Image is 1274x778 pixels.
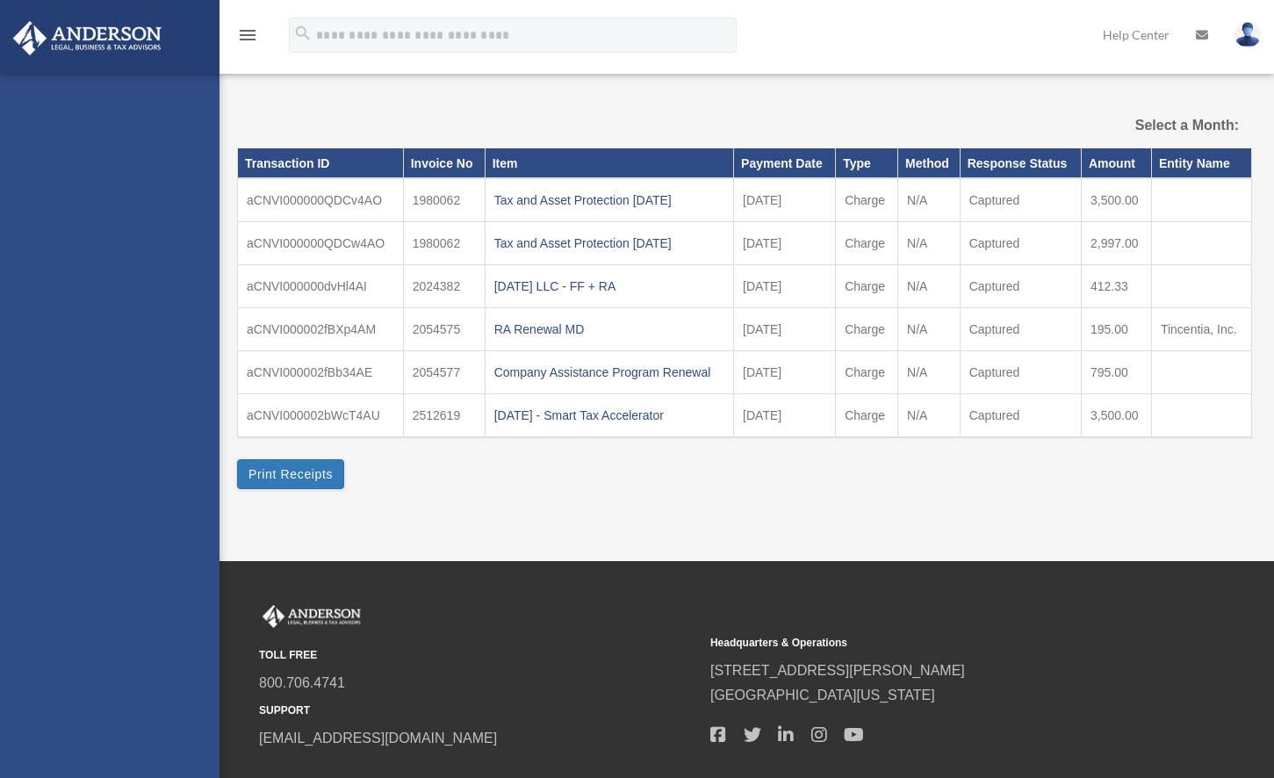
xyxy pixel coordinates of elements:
th: Response Status [960,148,1081,178]
td: aCNVI000000QDCw4AO [238,222,404,265]
td: N/A [898,394,961,438]
div: Company Assistance Program Renewal [494,360,724,385]
td: 2512619 [403,394,485,438]
td: Captured [960,265,1081,308]
a: [STREET_ADDRESS][PERSON_NAME] [710,663,965,678]
td: N/A [898,265,961,308]
td: Charge [836,222,898,265]
div: Tax and Asset Protection [DATE] [494,231,724,256]
th: Payment Date [734,148,836,178]
td: [DATE] [734,222,836,265]
td: Charge [836,351,898,394]
th: Item [485,148,733,178]
button: Print Receipts [237,459,344,489]
td: Charge [836,178,898,222]
div: RA Renewal MD [494,317,724,342]
td: Captured [960,351,1081,394]
td: N/A [898,222,961,265]
td: 3,500.00 [1082,178,1152,222]
th: Entity Name [1151,148,1251,178]
th: Transaction ID [238,148,404,178]
td: N/A [898,351,961,394]
td: [DATE] [734,351,836,394]
td: N/A [898,308,961,351]
td: Captured [960,308,1081,351]
td: 1980062 [403,222,485,265]
td: 2054577 [403,351,485,394]
td: aCNVI000000dvHl4AI [238,265,404,308]
td: 195.00 [1082,308,1152,351]
img: Anderson Advisors Platinum Portal [8,21,167,55]
small: SUPPORT [259,702,698,720]
td: aCNVI000000QDCv4AO [238,178,404,222]
td: aCNVI000002fBXp4AM [238,308,404,351]
td: [DATE] [734,394,836,438]
div: Tax and Asset Protection [DATE] [494,188,724,213]
td: 2,997.00 [1082,222,1152,265]
td: [DATE] [734,265,836,308]
td: 412.33 [1082,265,1152,308]
small: Headquarters & Operations [710,634,1149,652]
img: User Pic [1234,22,1261,47]
a: [EMAIL_ADDRESS][DOMAIN_NAME] [259,731,497,746]
td: aCNVI000002bWcT4AU [238,394,404,438]
td: Captured [960,178,1081,222]
i: menu [237,25,258,46]
td: Tincentia, Inc. [1151,308,1251,351]
td: Captured [960,222,1081,265]
th: Type [836,148,898,178]
label: Select a Month: [1096,113,1239,138]
th: Method [898,148,961,178]
small: TOLL FREE [259,646,698,665]
td: 1980062 [403,178,485,222]
td: 795.00 [1082,351,1152,394]
td: aCNVI000002fBb34AE [238,351,404,394]
div: [DATE] LLC - FF + RA [494,274,724,299]
td: [DATE] [734,178,836,222]
img: Anderson Advisors Platinum Portal [259,605,364,628]
td: N/A [898,178,961,222]
a: [GEOGRAPHIC_DATA][US_STATE] [710,688,935,702]
th: Invoice No [403,148,485,178]
th: Amount [1082,148,1152,178]
i: search [293,24,313,43]
td: [DATE] [734,308,836,351]
td: 3,500.00 [1082,394,1152,438]
td: Charge [836,394,898,438]
div: [DATE] - Smart Tax Accelerator [494,403,724,428]
a: 800.706.4741 [259,675,345,690]
td: Captured [960,394,1081,438]
td: 2054575 [403,308,485,351]
a: menu [237,31,258,46]
td: Charge [836,265,898,308]
td: 2024382 [403,265,485,308]
td: Charge [836,308,898,351]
